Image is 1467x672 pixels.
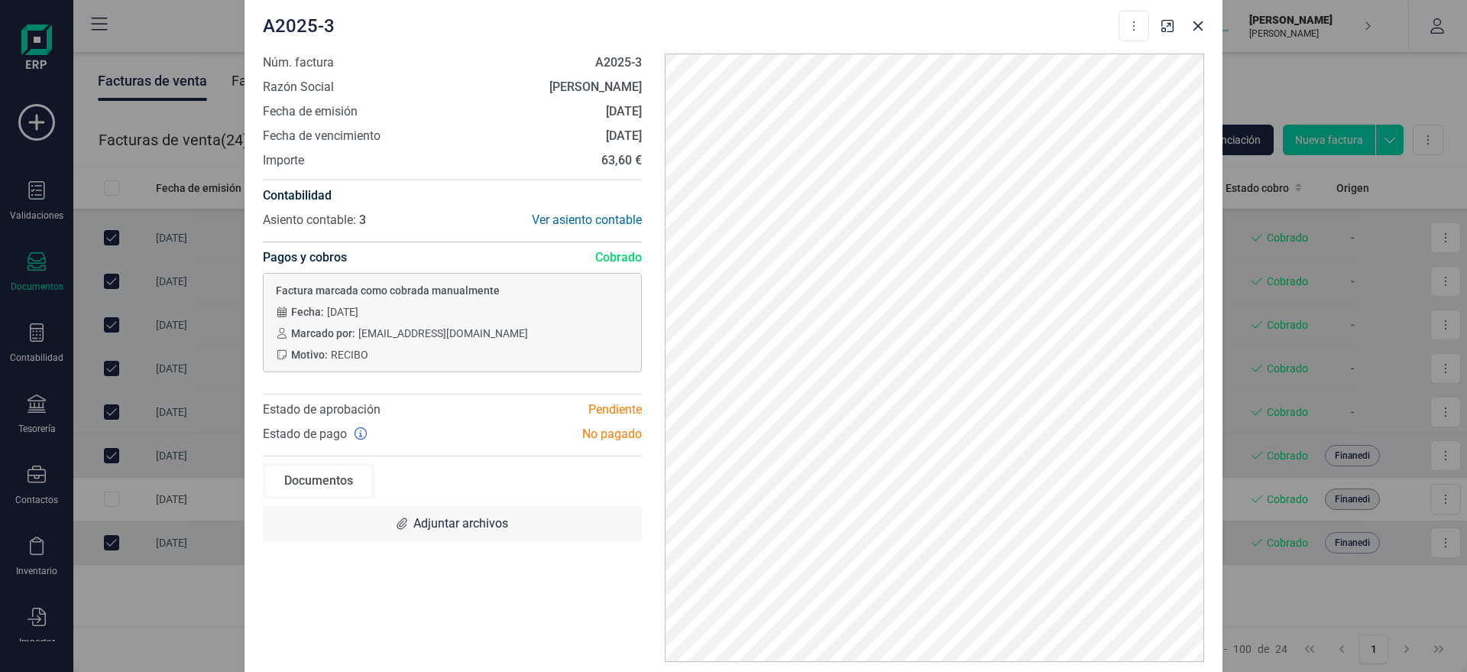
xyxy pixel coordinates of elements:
span: Adjuntar archivos [413,515,508,533]
div: No pagado [452,425,653,443]
strong: A2025-3 [595,55,642,70]
span: Fecha de vencimiento [263,127,381,145]
strong: [PERSON_NAME] [549,80,642,94]
div: Adjuntar archivos [263,505,642,542]
h4: Contabilidad [263,187,642,205]
div: Pendiente [452,401,653,419]
span: Importe [263,151,304,170]
span: Estado de aprobación [263,402,381,417]
span: A2025-3 [263,14,335,38]
div: Documentos [266,466,371,496]
span: Fecha de emisión [263,102,358,121]
span: Núm. factura [263,54,334,72]
span: Marcado por: [291,326,355,341]
span: 3 [359,213,366,227]
div: Ver asiento contable [452,211,642,229]
span: [DATE] [327,304,358,320]
strong: [DATE] [606,128,642,143]
span: Asiento contable: [263,213,356,227]
span: Razón Social [263,78,334,96]
strong: 63,60 € [601,153,642,167]
strong: [DATE] [606,104,642,118]
span: Cobrado [595,248,642,267]
span: Motivo: [291,347,328,362]
span: [EMAIL_ADDRESS][DOMAIN_NAME] [358,326,528,341]
span: RECIBO [331,347,368,362]
span: Factura marcada como cobrada manualmente [276,283,629,298]
span: Estado de pago [263,425,347,443]
span: Fecha: [291,304,324,320]
h4: Pagos y cobros [263,242,347,273]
